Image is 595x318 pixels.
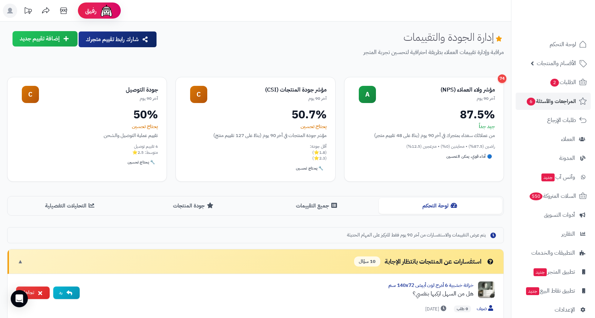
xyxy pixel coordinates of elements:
[353,109,495,120] div: 87.5%
[388,282,473,289] a: خزانة خشبية 6 أدرج لون أبيض 140x72 سم
[559,153,575,163] span: المدونة
[16,287,50,299] button: تجاهل
[478,281,495,298] img: Product
[379,198,502,214] button: لوحة التحكم
[353,132,495,139] div: من عملائك سعداء بمتجرك في آخر 90 يوم (بناءً على 48 تقييم متجر)
[207,96,326,102] div: آخر 90 يوم
[353,123,495,130] div: جيد جداً
[425,305,448,313] span: [DATE]
[516,131,591,148] a: العملاء
[516,187,591,205] a: السلات المتروكة550
[354,256,495,267] div: استفسارات عن المنتجات بانتظار الإجابة
[13,31,78,47] button: إضافة تقييم جديد
[516,74,591,91] a: الطلبات2
[184,109,326,120] div: 50.7%
[477,305,495,313] span: ضيف
[561,134,575,144] span: العملاء
[546,14,588,29] img: logo-2.png
[525,286,575,296] span: تطبيق نقاط البيع
[293,164,326,173] div: 🔧 يحتاج تحسين
[354,256,380,267] span: 10 سؤال
[19,4,37,20] a: تحديثات المنصة
[516,36,591,53] a: لوحة التحكم
[16,109,158,120] div: 50%
[85,6,96,15] span: رفيق
[53,287,80,299] button: رد
[79,31,157,47] button: شارك رابط تقييم متجرك
[555,305,575,315] span: الإعدادات
[516,168,591,186] a: وآتس آبجديد
[541,173,555,181] span: جديد
[516,93,591,110] a: المراجعات والأسئلة6
[531,248,575,258] span: التطبيقات والخدمات
[516,244,591,261] a: التطبيقات والخدمات
[529,192,543,200] span: 550
[99,4,114,18] img: ai-face.png
[353,143,495,150] div: راضين (87.5%) • محايدين (0%) • منزعجين (12.5%)
[516,206,591,224] a: أدوات التسويق
[516,263,591,280] a: تطبيق المتجرجديد
[376,96,495,102] div: آخر 90 يوم
[526,287,539,295] span: جديد
[516,112,591,129] a: طلبات الإرجاع
[359,86,376,103] div: A
[125,158,158,167] div: 🔧 يحتاج تحسين
[18,258,23,266] span: ▼
[516,282,591,299] a: تطبيق نقاط البيعجديد
[184,143,326,161] div: أقل جودة: (1.8⭐) (2.3⭐)
[550,78,559,87] span: 2
[16,143,158,156] div: 6 تقييم توصيل متوسط: 2.5⭐
[16,132,158,139] div: تقييم عملية التوصيل والشحن
[443,152,495,161] div: 🔵 أداء قوي، يمكن التحسين
[190,86,207,103] div: C
[403,31,504,43] h1: إدارة الجودة والتقييمات
[550,77,576,87] span: الطلبات
[529,191,576,201] span: السلات المتروكة
[550,39,576,49] span: لوحة التحكم
[11,290,28,307] div: Open Intercom Messenger
[526,97,535,106] span: 6
[454,305,471,313] span: 0 طلب
[9,198,132,214] button: التحليلات التفصيلية
[163,48,504,57] p: مراقبة وإدارة تقييمات العملاء بطريقة احترافية لتحسين تجربة المتجر
[132,198,256,214] button: جودة المنتجات
[184,123,326,130] div: يحتاج تحسين
[207,86,326,94] div: مؤشر جودة المنتجات (CSI)
[534,268,547,276] span: جديد
[516,150,591,167] a: المدونة
[547,115,576,125] span: طلبات الإرجاع
[537,58,576,68] span: الأقسام والمنتجات
[184,132,326,139] div: مؤشر جودة المنتجات في آخر 90 يوم (بناءً على 127 تقييم منتج)
[498,74,506,83] div: 74
[526,96,576,106] span: المراجعات والأسئلة
[533,267,575,277] span: تطبيق المتجر
[347,232,486,239] span: يتم عرض التقييمات والاستفسارات من آخر 90 يوم فقط للتركيز على المهام الحديثة
[22,86,39,103] div: C
[85,289,473,298] div: هل من السهل اركبها بنفسي؟
[561,229,575,239] span: التقارير
[516,225,591,243] a: التقارير
[39,86,158,94] div: جودة التوصيل
[376,86,495,94] div: مؤشر ولاء العملاء (NPS)
[541,172,575,182] span: وآتس آب
[544,210,575,220] span: أدوات التسويق
[16,123,158,130] div: يحتاج تحسين
[39,96,158,102] div: آخر 90 يوم
[256,198,379,214] button: جميع التقييمات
